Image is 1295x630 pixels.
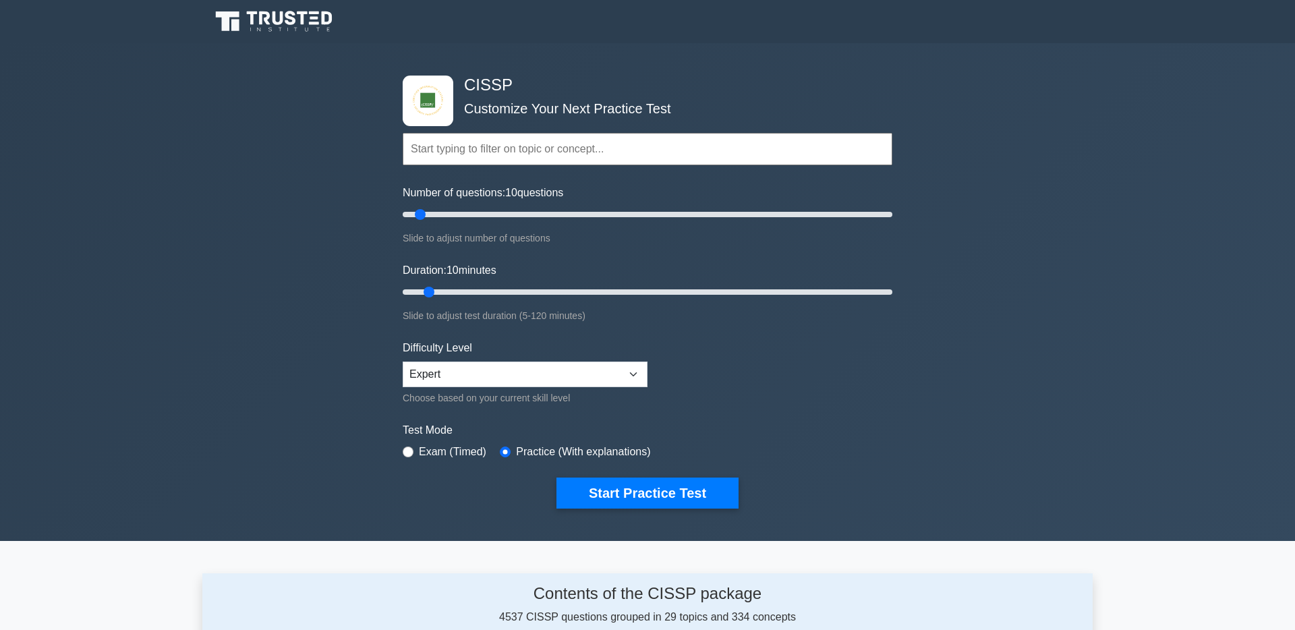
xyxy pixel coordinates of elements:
h4: CISSP [459,76,826,95]
label: Difficulty Level [403,340,472,356]
div: Choose based on your current skill level [403,390,647,406]
label: Test Mode [403,422,892,438]
span: 10 [447,264,459,276]
label: Exam (Timed) [419,444,486,460]
h4: Contents of the CISSP package [330,584,965,604]
input: Start typing to filter on topic or concept... [403,133,892,165]
div: Slide to adjust number of questions [403,230,892,246]
div: Slide to adjust test duration (5-120 minutes) [403,308,892,324]
button: Start Practice Test [556,478,739,509]
label: Duration: minutes [403,262,496,279]
div: 4537 CISSP questions grouped in 29 topics and 334 concepts [330,584,965,625]
label: Number of questions: questions [403,185,563,201]
span: 10 [505,187,517,198]
label: Practice (With explanations) [516,444,650,460]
